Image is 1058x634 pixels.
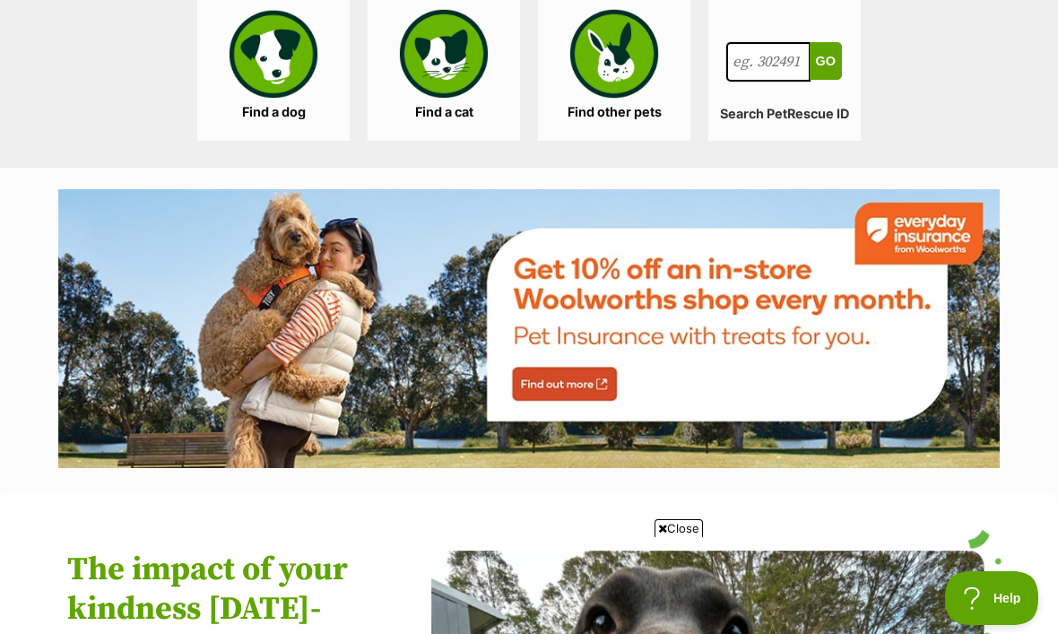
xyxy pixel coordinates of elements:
input: eg. 302491 [726,42,811,82]
a: Everyday Insurance by Woolworths promotional banner [58,189,1000,472]
iframe: Help Scout Beacon - Open [945,571,1040,625]
img: Everyday Insurance by Woolworths promotional banner [58,189,1000,468]
span: Close [655,519,703,537]
iframe: Advertisement [94,544,964,625]
button: Go [810,42,842,80]
label: Search PetRescue ID [708,107,861,122]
